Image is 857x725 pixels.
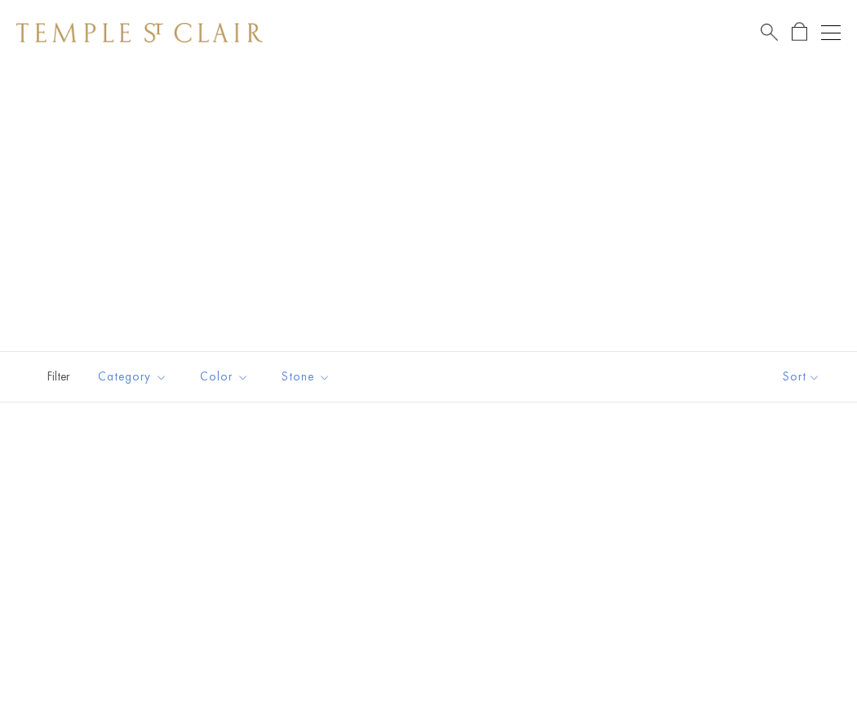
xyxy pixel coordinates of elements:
[86,358,180,395] button: Category
[269,358,343,395] button: Stone
[746,352,857,402] button: Show sort by
[16,23,263,42] img: Temple St. Clair
[188,358,261,395] button: Color
[821,23,841,42] button: Open navigation
[792,22,807,42] a: Open Shopping Bag
[192,367,261,387] span: Color
[273,367,343,387] span: Stone
[761,22,778,42] a: Search
[90,367,180,387] span: Category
